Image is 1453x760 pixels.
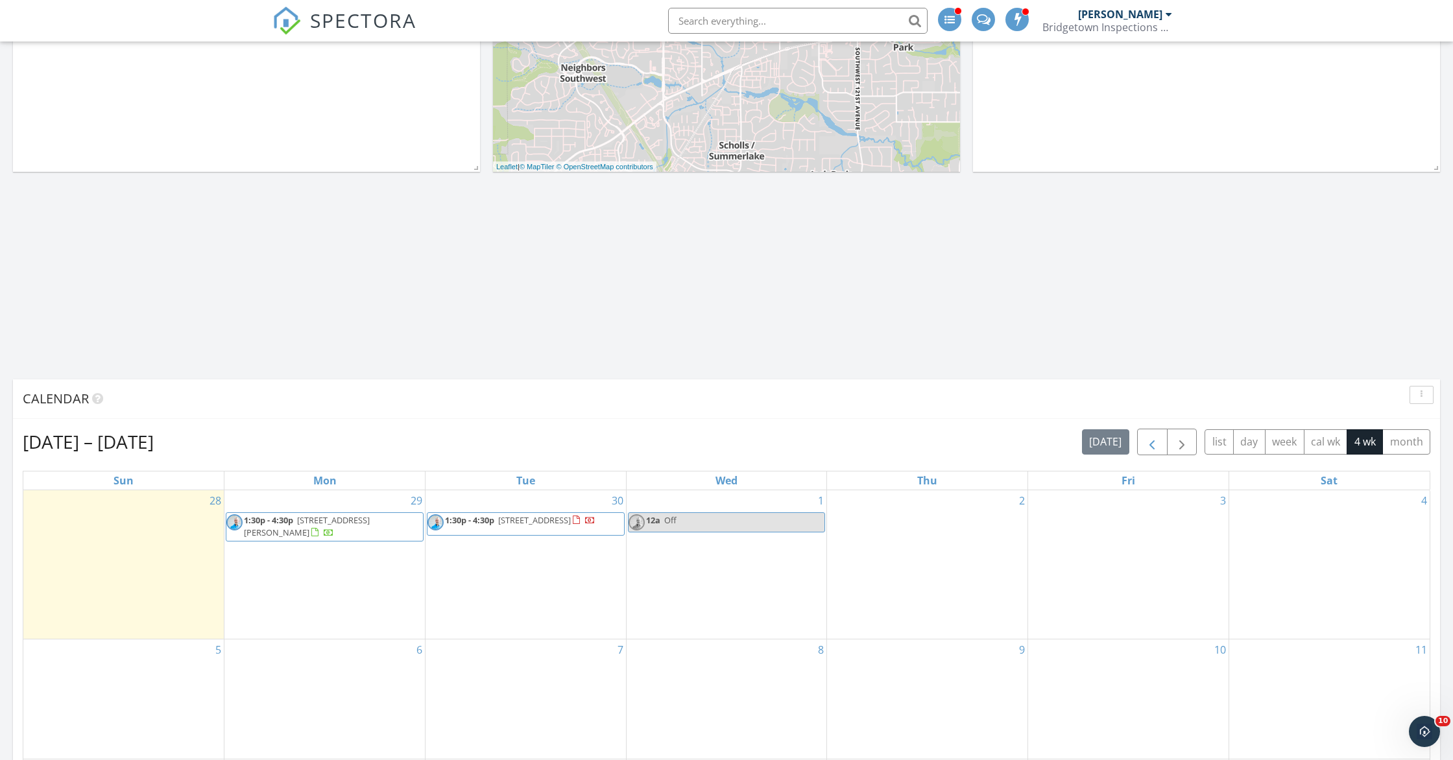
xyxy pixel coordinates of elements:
[1435,716,1450,726] span: 10
[1028,639,1229,759] td: Go to October 10, 2025
[626,490,827,639] td: Go to October 1, 2025
[425,639,626,759] td: Go to October 7, 2025
[1229,490,1430,639] td: Go to October 4, 2025
[626,639,827,759] td: Go to October 8, 2025
[414,639,425,660] a: Go to October 6, 2025
[23,429,154,455] h2: [DATE] – [DATE]
[445,514,494,526] span: 1:30p - 4:30p
[646,514,660,526] span: 12a
[1382,429,1430,455] button: month
[815,639,826,660] a: Go to October 8, 2025
[827,639,1028,759] td: Go to October 9, 2025
[23,639,224,759] td: Go to October 5, 2025
[629,514,645,530] img: bjh_111042.jpg
[1413,639,1430,660] a: Go to October 11, 2025
[311,471,339,490] a: Monday
[1229,639,1430,759] td: Go to October 11, 2025
[1042,21,1172,34] div: Bridgetown Inspections LLC
[1218,490,1229,511] a: Go to October 3, 2025
[498,514,571,526] span: [STREET_ADDRESS]
[1016,639,1027,660] a: Go to October 9, 2025
[1419,490,1430,511] a: Go to October 4, 2025
[1205,429,1234,455] button: list
[207,490,224,511] a: Go to September 28, 2025
[609,490,626,511] a: Go to September 30, 2025
[23,490,224,639] td: Go to September 28, 2025
[1082,429,1129,455] button: [DATE]
[713,471,740,490] a: Wednesday
[111,471,136,490] a: Sunday
[1028,490,1229,639] td: Go to October 3, 2025
[310,6,416,34] span: SPECTORA
[244,514,370,538] span: [STREET_ADDRESS][PERSON_NAME]
[520,163,555,171] a: © MapTiler
[427,512,625,536] a: 1:30p - 4:30p [STREET_ADDRESS]
[226,512,424,541] a: 1:30p - 4:30p [STREET_ADDRESS][PERSON_NAME]
[496,163,518,171] a: Leaflet
[213,639,224,660] a: Go to October 5, 2025
[272,18,416,45] a: SPECTORA
[445,514,595,526] a: 1:30p - 4:30p [STREET_ADDRESS]
[1347,429,1383,455] button: 4 wk
[224,490,426,639] td: Go to September 29, 2025
[915,471,940,490] a: Thursday
[425,490,626,639] td: Go to September 30, 2025
[1304,429,1348,455] button: cal wk
[493,161,656,172] div: |
[514,471,538,490] a: Tuesday
[827,490,1028,639] td: Go to October 2, 2025
[224,639,426,759] td: Go to October 6, 2025
[1078,8,1162,21] div: [PERSON_NAME]
[244,514,370,538] a: 1:30p - 4:30p [STREET_ADDRESS][PERSON_NAME]
[1233,429,1266,455] button: day
[1119,471,1138,490] a: Friday
[1212,639,1229,660] a: Go to October 10, 2025
[664,514,677,526] span: Off
[272,6,301,35] img: The Best Home Inspection Software - Spectora
[815,490,826,511] a: Go to October 1, 2025
[1167,429,1197,455] button: Next
[1409,716,1440,747] iframe: Intercom live chat
[1318,471,1340,490] a: Saturday
[408,490,425,511] a: Go to September 29, 2025
[23,390,89,407] span: Calendar
[244,514,293,526] span: 1:30p - 4:30p
[615,639,626,660] a: Go to October 7, 2025
[668,8,928,34] input: Search everything...
[427,514,444,530] img: bjh_111042.jpg
[1137,429,1168,455] button: Previous
[1016,490,1027,511] a: Go to October 2, 2025
[226,514,243,530] img: bjh_111042.jpg
[557,163,653,171] a: © OpenStreetMap contributors
[1265,429,1304,455] button: week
